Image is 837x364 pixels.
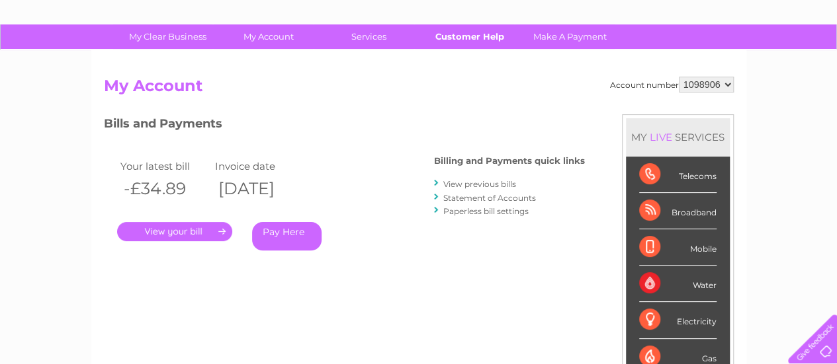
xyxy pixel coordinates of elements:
[113,24,222,49] a: My Clear Business
[647,131,675,143] div: LIVE
[104,114,585,137] h3: Bills and Payments
[443,193,536,203] a: Statement of Accounts
[604,56,629,66] a: Water
[314,24,423,49] a: Services
[749,56,781,66] a: Contact
[637,56,666,66] a: Energy
[793,56,824,66] a: Log out
[117,157,212,175] td: Your latest bill
[639,229,717,266] div: Mobile
[588,7,679,23] a: 0333 014 3131
[107,7,732,64] div: Clear Business is a trading name of Verastar Limited (registered in [GEOGRAPHIC_DATA] No. 3667643...
[434,156,585,166] h4: Billing and Payments quick links
[443,179,516,189] a: View previous bills
[212,175,307,202] th: [DATE]
[674,56,714,66] a: Telecoms
[610,77,734,92] div: Account number
[639,193,717,229] div: Broadband
[214,24,323,49] a: My Account
[252,222,322,250] a: Pay Here
[639,302,717,338] div: Electricity
[722,56,741,66] a: Blog
[515,24,625,49] a: Make A Payment
[626,118,730,156] div: MY SERVICES
[117,222,232,241] a: .
[104,77,734,102] h2: My Account
[29,34,97,75] img: logo.png
[117,175,212,202] th: -£34.89
[639,266,717,302] div: Water
[212,157,307,175] td: Invoice date
[415,24,524,49] a: Customer Help
[443,206,529,216] a: Paperless bill settings
[639,157,717,193] div: Telecoms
